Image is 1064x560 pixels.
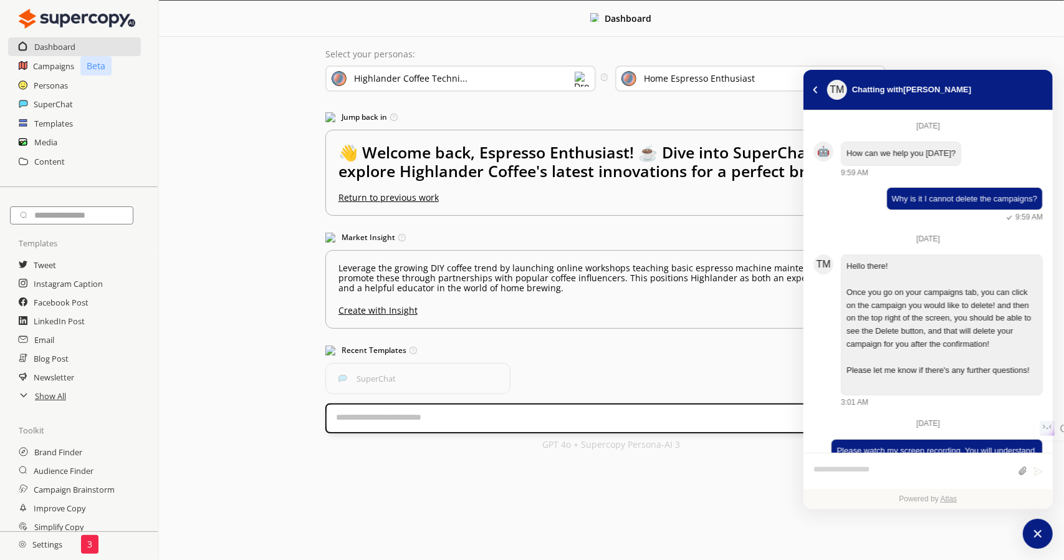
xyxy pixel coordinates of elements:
div: Home Espresso Enthusiast [644,74,755,84]
div: Chatting with [PERSON_NAME] [852,82,971,97]
u: Create with Insight [338,299,884,316]
div: atlas-message-bubble [886,187,1043,211]
a: SuperChat [34,95,73,113]
div: atlas-message [813,254,1043,408]
div: Wednesday, August 6, 3:01 AM [841,254,1043,408]
div: 9:59 AM [1003,211,1043,223]
div: atlas-window [803,70,1053,509]
p: GPT 4o + Supercopy Persona-AI 3 [543,440,681,450]
a: Personas [34,76,68,95]
a: Facebook Post [34,293,89,312]
img: Brand Icon [332,71,347,86]
b: Dashboard [605,12,652,24]
a: Improve Copy [34,499,85,518]
div: [DATE] [813,232,1043,246]
div: atlas-message-bubble [841,142,961,166]
div: atlas-message-bubble [841,254,1043,395]
div: atlas-message-author-avatar [813,142,833,162]
div: Tuesday, August 5, 9:59 AM [841,142,1043,178]
button: atlas-launcher [1023,519,1053,549]
u: Return to previous work [338,191,439,203]
div: atlas-message-author-avatar [827,80,847,100]
img: Close [19,6,135,31]
a: Campaign Brainstorm [34,480,115,499]
h3: Recent Templates [325,341,898,360]
img: Close [590,13,599,22]
img: Popular Templates [325,345,335,355]
div: atlas-ticket [803,110,1053,509]
img: Market Insight [325,233,335,243]
img: Tooltip Icon [398,234,406,241]
a: Tweet [34,256,56,274]
a: Campaigns [33,57,74,75]
div: [DATE] [813,417,1043,430]
button: atlas-back-button [808,83,822,97]
a: LinkedIn Post [34,312,85,331]
button: SuperChatSuperChat [325,363,511,394]
div: atlas-composer [813,460,1043,483]
h3: Market Insight [325,228,898,247]
a: Simplify Copy [34,518,84,536]
a: Newsletter [34,368,74,387]
button: Attach files by clicking or dropping files here [1018,466,1027,476]
a: Instagram Caption [34,274,103,293]
a: Media [34,133,57,152]
div: [DATE] [813,119,1043,133]
p: Select your personas: [325,49,898,59]
div: Powered by [803,489,1053,509]
div: atlas-message [813,142,1043,178]
div: 3:01 AM [841,397,868,408]
div: atlas-message-bubble [831,439,1043,495]
div: atlas-message [813,187,1043,223]
h2: 👋 Welcome back, Espresso Enthusiast! ☕ Dive into SuperChat to explore Highlander Coffee's latest ... [338,143,884,193]
a: Brand Finder [34,443,82,461]
div: atlas-message [813,439,1043,508]
div: atlas-message-text [846,147,956,160]
div: atlas-message-text [846,260,1037,390]
a: Audience Finder [34,461,93,480]
div: Tuesday, August 5, 9:59 AM [826,187,1043,223]
p: How can we help you [DATE]? [846,147,956,160]
div: atlas-message-author-avatar [813,254,833,274]
a: Blog Post [34,349,69,368]
img: Tooltip Icon [390,113,398,121]
a: Atlas [941,495,957,503]
img: SuperChat [338,374,347,383]
div: atlas-message-text [892,193,1037,205]
svg: atlas-sent-icon [1003,212,1015,223]
img: Close [19,541,26,548]
p: 3 [87,539,92,549]
div: 9:59 AM [841,167,868,178]
img: Tooltip Icon [601,74,608,80]
a: Dashboard [34,37,75,56]
p: Leverage the growing DIY coffee trend by launching online workshops teaching basic espresso machi... [338,263,884,293]
a: Templates [34,114,73,133]
div: Highlander Coffee Techni... [354,74,467,84]
a: Email [34,331,54,349]
img: Dropdown Icon [575,72,590,87]
img: Tooltip Icon [410,347,417,354]
a: Show All [35,387,66,405]
a: Content [34,152,65,171]
p: Beta [80,56,112,75]
img: Audience Icon [621,71,636,86]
